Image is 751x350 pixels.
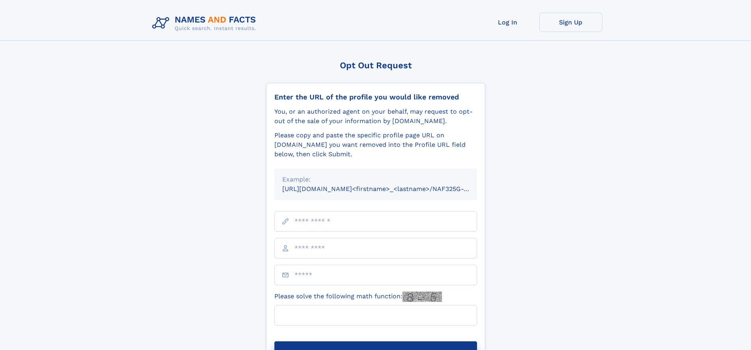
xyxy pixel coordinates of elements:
[476,13,539,32] a: Log In
[149,13,263,34] img: Logo Names and Facts
[266,60,485,70] div: Opt Out Request
[274,107,477,126] div: You, or an authorized agent on your behalf, may request to opt-out of the sale of your informatio...
[282,185,492,193] small: [URL][DOMAIN_NAME]<firstname>_<lastname>/NAF325G-xxxxxxxx
[274,131,477,159] div: Please copy and paste the specific profile page URL on [DOMAIN_NAME] you want removed into the Pr...
[282,175,469,184] div: Example:
[539,13,602,32] a: Sign Up
[274,93,477,101] div: Enter the URL of the profile you would like removed
[274,292,442,302] label: Please solve the following math function:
